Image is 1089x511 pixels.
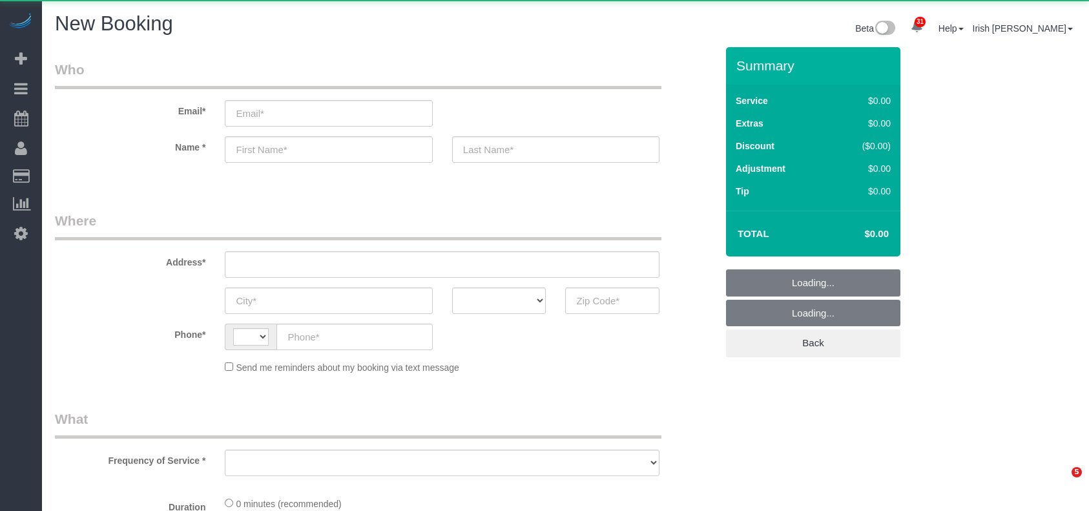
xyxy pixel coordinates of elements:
label: Email* [45,100,215,118]
div: ($0.00) [835,140,891,152]
a: 31 [904,13,929,41]
label: Adjustment [736,162,785,175]
label: Tip [736,185,749,198]
a: Irish [PERSON_NAME] [973,23,1073,34]
img: New interface [874,21,895,37]
a: Beta [855,23,895,34]
a: Help [939,23,964,34]
label: Name * [45,136,215,154]
input: Email* [225,100,432,127]
div: $0.00 [835,162,891,175]
strong: Total [738,228,769,239]
legend: Who [55,60,661,89]
input: City* [225,287,432,314]
img: Automaid Logo [8,13,34,31]
label: Address* [45,251,215,269]
a: Back [726,329,900,357]
div: $0.00 [835,185,891,198]
label: Discount [736,140,774,152]
legend: Where [55,211,661,240]
span: 0 minutes (recommended) [236,499,341,509]
input: Phone* [276,324,432,350]
label: Extras [736,117,763,130]
span: Send me reminders about my booking via text message [236,362,459,373]
span: 31 [915,17,926,27]
input: Zip Code* [565,287,659,314]
input: First Name* [225,136,432,163]
div: $0.00 [835,94,891,107]
label: Service [736,94,768,107]
h4: $0.00 [826,229,889,240]
span: New Booking [55,12,173,35]
label: Frequency of Service * [45,450,215,467]
h3: Summary [736,58,894,73]
span: 5 [1072,467,1082,477]
label: Phone* [45,324,215,341]
div: $0.00 [835,117,891,130]
input: Last Name* [452,136,659,163]
legend: What [55,410,661,439]
iframe: Intercom live chat [1045,467,1076,498]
